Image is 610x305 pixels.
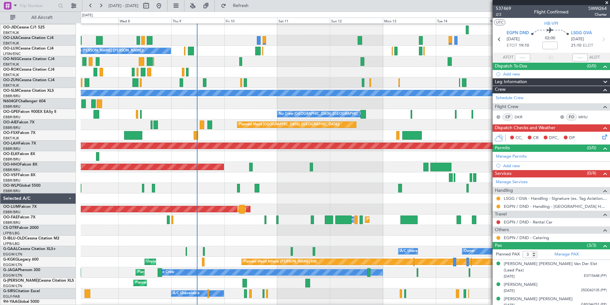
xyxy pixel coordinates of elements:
[583,43,593,49] span: ELDT
[3,268,40,272] a: G-JAGAPhenom 300
[3,68,55,72] a: OO-ROKCessna Citation CJ4
[3,173,18,177] span: OO-VSF
[3,152,18,156] span: OO-ELK
[3,131,18,135] span: OO-FSX
[507,30,529,36] span: EGPN DND
[3,51,21,56] a: LFSN/ENC
[3,279,39,283] span: G-[PERSON_NAME]
[516,135,523,141] span: CC,
[3,252,22,257] a: EGGW/LTN
[545,35,555,42] span: 02:00
[503,163,607,168] div: Add new
[534,9,569,15] div: Flight Confirmed
[587,63,596,69] span: (0/0)
[504,235,549,240] a: EGPN / DND - Catering
[504,219,553,225] a: EGPN / DND - Rental Car
[279,109,386,119] div: No Crew [GEOGRAPHIC_DATA] ([GEOGRAPHIC_DATA] National)
[3,47,54,51] a: OO-LUXCessna Citation CJ4
[504,288,515,293] span: [DATE]
[495,226,509,234] span: Others
[3,99,46,103] a: N604GFChallenger 604
[3,152,35,156] a: OO-ELKFalcon 8X
[587,242,596,249] span: (3/3)
[138,268,238,277] div: Planned Maint [GEOGRAPHIC_DATA] ([GEOGRAPHIC_DATA])
[533,135,539,141] span: CR
[3,163,37,167] a: OO-HHOFalcon 8X
[3,289,40,293] a: G-SIRSCitation Excel
[3,273,22,278] a: EGGW/LTN
[3,68,19,72] span: OO-ROK
[496,251,520,258] label: Planned PAX
[3,36,54,40] a: OO-LXACessna Citation CJ4
[504,261,607,273] div: [PERSON_NAME] [PERSON_NAME] Van Der Elst (Lead Pax)
[3,289,15,293] span: G-SIRS
[383,18,436,23] div: Mon 13
[3,237,59,240] a: D-IBLU-OLDCessna Citation M2
[3,104,20,109] a: EBBR/BRU
[495,78,527,86] span: Leg Information
[3,142,19,145] span: OO-LAH
[3,121,34,124] a: OO-AIEFalcon 7X
[3,47,18,51] span: OO-LUX
[218,1,256,11] button: Refresh
[566,113,577,121] div: FO
[146,257,227,267] div: Unplanned Maint [GEOGRAPHIC_DATA] (Ataturk)
[3,142,36,145] a: OO-LAHFalcon 7X
[3,226,17,230] span: CS-DTR
[464,246,475,256] div: Owner
[587,170,596,176] span: (0/4)
[19,1,56,11] input: Trip Number
[504,196,607,201] a: LSGG / GVA - Handling - Signature (ex. Tag Aviation) LSGG / GVA
[277,18,330,23] div: Sat 11
[224,18,277,23] div: Fri 10
[515,54,530,61] input: --:--
[3,157,20,162] a: EBBR/BRU
[3,41,19,46] a: EBKT/KJK
[3,279,74,283] a: G-[PERSON_NAME]Cessna Citation XLS
[3,57,55,61] a: OO-NSGCessna Citation CJ4
[571,30,592,36] span: LSGG GVA
[496,153,527,160] a: Manage Permits
[3,268,18,272] span: G-JAGA
[243,257,317,267] div: Planned Maint Athens ([PERSON_NAME] Intl)
[3,168,20,172] a: EBBR/BRU
[503,54,513,61] span: ATOT
[507,36,520,43] span: [DATE]
[3,110,56,114] a: OO-GPEFalcon 900EX EASy II
[173,289,199,298] div: A/C Unavailable
[3,220,20,225] a: EBBR/BRU
[495,124,555,132] span: Dispatch Checks and Weather
[3,30,19,35] a: EBKT/KJK
[3,26,17,29] span: OO-JID
[67,46,144,56] div: No Crew [PERSON_NAME] ([PERSON_NAME])
[82,13,93,18] div: [DATE]
[496,95,524,101] a: Schedule Crew
[3,237,25,240] span: D-IBLU-OLD
[589,54,600,61] span: ALDT
[135,278,236,288] div: Planned Maint [GEOGRAPHIC_DATA] ([GEOGRAPHIC_DATA])
[436,18,489,23] div: Tue 14
[581,288,607,293] span: 25DD62135 (PP)
[7,12,69,23] button: All Aircraft
[3,300,39,304] a: 9H-YAAGlobal 5000
[587,145,596,151] span: (0/0)
[495,242,502,249] span: Pax
[65,18,118,23] div: Tue 7
[3,258,39,262] a: G-KGKGLegacy 600
[3,89,54,93] a: OO-SLMCessna Citation XLS
[3,241,20,246] a: LFPB/LBG
[549,135,559,141] span: DFC,
[544,20,558,27] span: HB-VPI
[504,204,607,209] a: EGPN / DND - Handling - [GEOGRAPHIC_DATA] Handling EGPN / DND
[519,43,529,49] span: 19:10
[330,18,383,23] div: Sun 12
[3,78,55,82] a: OO-ZUNCessna Citation CJ4
[118,18,171,23] div: Wed 8
[367,215,423,224] div: Planned Maint Melsbroek Air Base
[578,114,593,120] a: MHU
[507,43,517,49] span: ETOT
[3,247,56,251] a: G-GAALCessna Citation XLS+
[3,78,19,82] span: OO-ZUN
[3,136,19,141] a: EBKT/KJK
[400,246,427,256] div: A/C Unavailable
